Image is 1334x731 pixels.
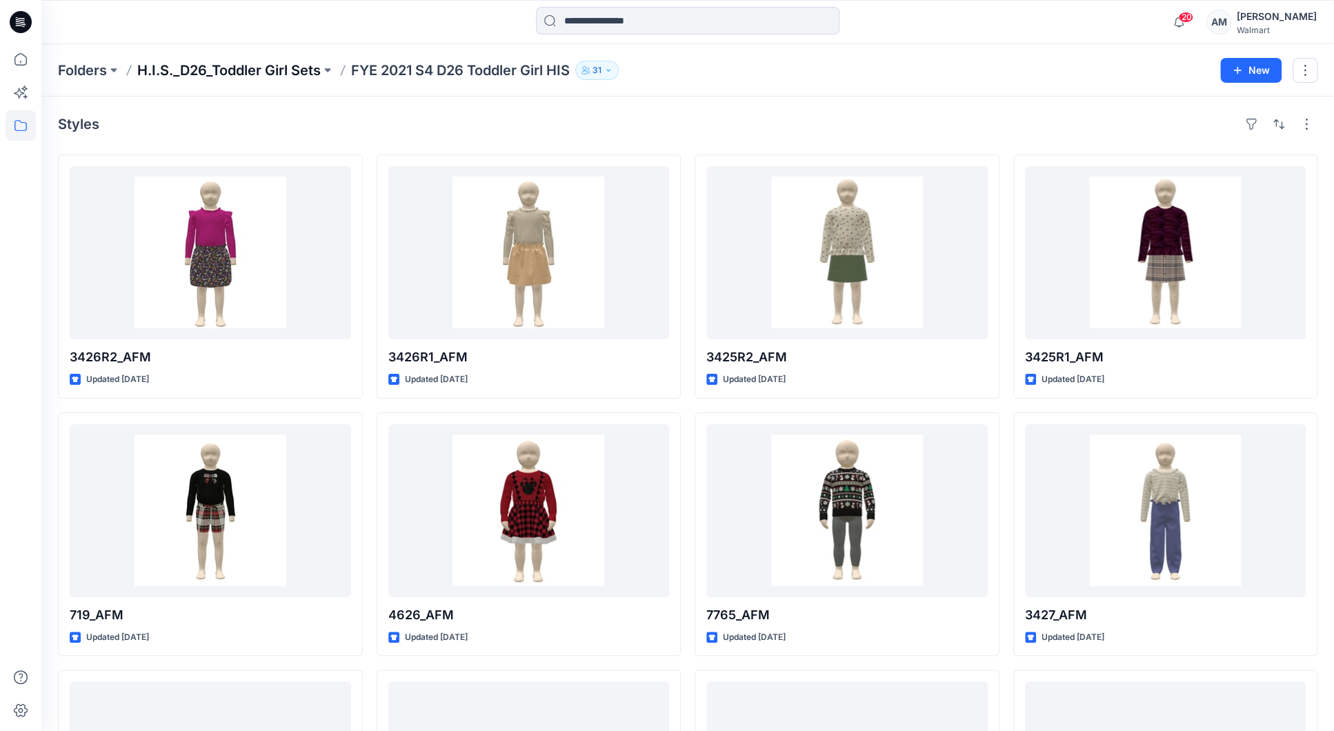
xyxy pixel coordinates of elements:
div: AM [1206,10,1231,34]
p: 3425R2_AFM [706,348,988,367]
p: Updated [DATE] [1042,630,1104,645]
p: FYE 2021 S4 D26 Toddler Girl HIS [351,61,570,80]
a: 3427_AFM [1025,424,1306,597]
p: Updated [DATE] [723,372,786,387]
a: 4626_AFM [388,424,670,597]
p: Updated [DATE] [86,372,149,387]
div: Walmart [1237,25,1317,35]
p: Updated [DATE] [723,630,786,645]
button: 31 [575,61,619,80]
p: 4626_AFM [388,605,670,625]
a: 3425R2_AFM [706,166,988,339]
h4: Styles [58,116,99,132]
div: [PERSON_NAME] [1237,8,1317,25]
span: 20 [1178,12,1193,23]
a: H.I.S._D26_Toddler Girl Sets [137,61,321,80]
p: Updated [DATE] [405,630,468,645]
a: 3426R1_AFM [388,166,670,339]
p: 7765_AFM [706,605,988,625]
p: 3427_AFM [1025,605,1306,625]
p: 3426R2_AFM [70,348,351,367]
p: 3425R1_AFM [1025,348,1306,367]
p: 719_AFM [70,605,351,625]
a: 3426R2_AFM [70,166,351,339]
a: 3425R1_AFM [1025,166,1306,339]
button: New [1220,58,1282,83]
a: 7765_AFM [706,424,988,597]
p: 3426R1_AFM [388,348,670,367]
a: 719_AFM [70,424,351,597]
p: 31 [593,63,601,78]
p: Updated [DATE] [86,630,149,645]
a: Folders [58,61,107,80]
p: Updated [DATE] [405,372,468,387]
p: Updated [DATE] [1042,372,1104,387]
